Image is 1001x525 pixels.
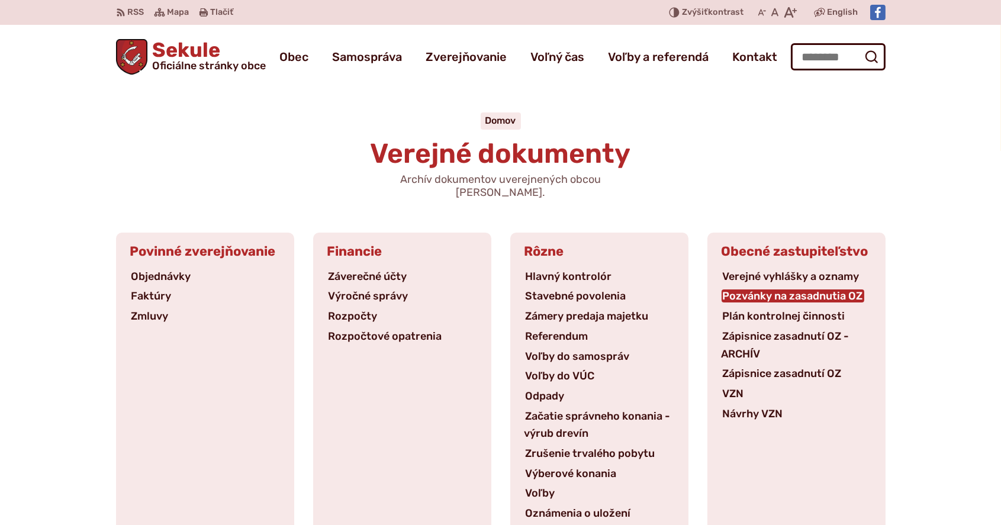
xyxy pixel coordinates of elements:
span: Oficiálne stránky obce [152,60,266,71]
a: VZN [722,387,745,400]
h3: Povinné zverejňovanie [116,233,294,268]
img: Prejsť na Facebook stránku [870,5,886,20]
a: Zápisnice zasadnutí OZ [722,367,843,380]
a: Faktúry [130,289,173,302]
p: Archív dokumentov uverejnených obcou [PERSON_NAME]. [359,173,643,199]
img: Prejsť na domovskú stránku [116,39,148,75]
span: Zvýšiť [682,7,708,17]
a: Samospráva [332,40,402,73]
span: kontrast [682,8,743,18]
a: Referendum [524,330,590,343]
h3: Obecné zastupiteľstvo [707,233,886,268]
a: Kontakt [732,40,777,73]
a: Zámery predaja majetku [524,310,650,323]
a: Stavebné povolenia [524,289,627,302]
a: Zrušenie trvalého pobytu [524,447,656,460]
span: Verejné dokumenty [371,137,631,170]
a: Voľný čas [530,40,584,73]
a: Voľby do samospráv [524,350,631,363]
a: Výročné správy [327,289,410,302]
a: Začatie správneho konania - výrub drevín [524,410,671,440]
a: Odpady [524,389,566,402]
a: Výberové konania [524,467,618,480]
a: Zverejňovanie [426,40,507,73]
a: Záverečné účty [327,270,408,283]
a: Rozpočty [327,310,379,323]
span: English [828,5,858,20]
a: Hlavný kontrolór [524,270,613,283]
a: Verejné vyhlášky a oznamy [722,270,861,283]
a: Domov [485,115,516,126]
a: Pozvánky na zasadnutia OZ [722,289,864,302]
h3: Financie [313,233,491,268]
a: Zápisnice zasadnutí OZ - ARCHÍV [722,330,849,360]
span: RSS [128,5,144,20]
a: Voľby [524,487,556,500]
span: Sekule [147,40,266,71]
a: English [825,5,861,20]
a: Návrhy VZN [722,407,784,420]
a: Zmluvy [130,310,170,323]
span: Mapa [168,5,189,20]
a: Voľby do VÚC [524,369,596,382]
a: Logo Sekule, prejsť na domovskú stránku. [116,39,266,75]
a: Plán kontrolnej činnosti [722,310,846,323]
h3: Rôzne [510,233,688,268]
span: Tlačiť [211,8,234,18]
a: Obec [279,40,308,73]
a: Rozpočtové opatrenia [327,330,443,343]
a: Voľby a referendá [608,40,709,73]
a: Objednávky [130,270,192,283]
